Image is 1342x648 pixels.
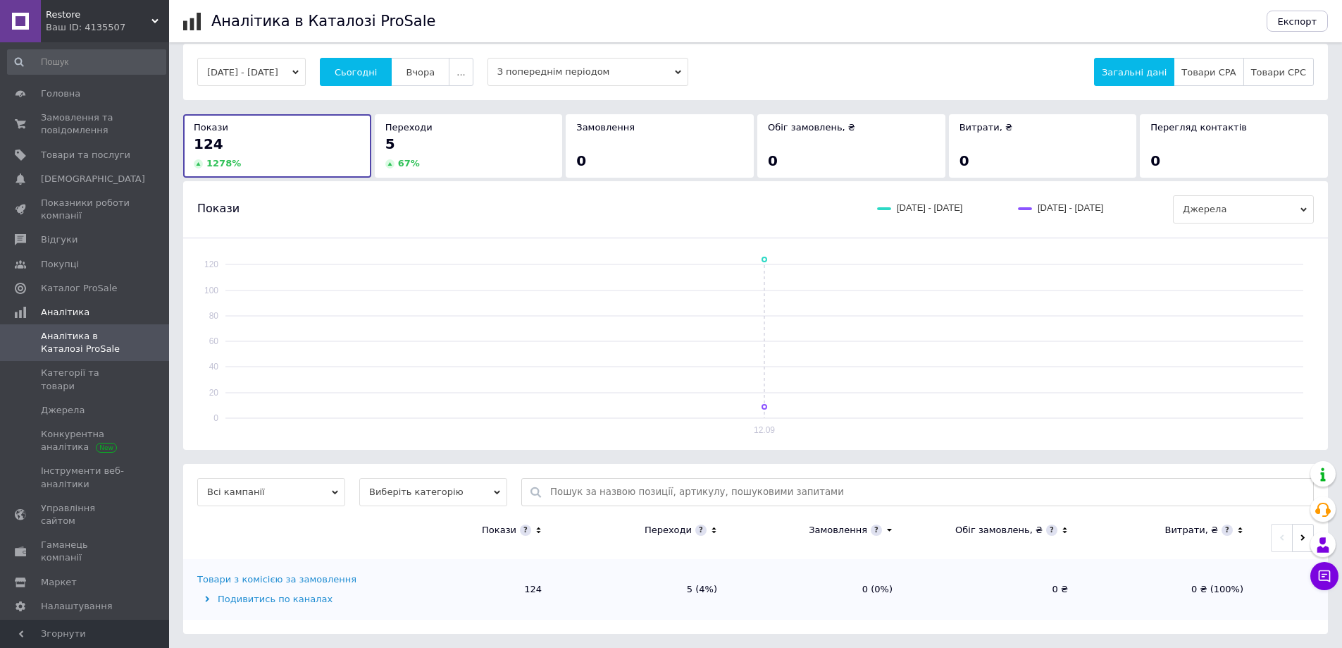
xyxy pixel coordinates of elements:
div: Покази [482,524,516,537]
span: 0 [576,152,586,169]
span: Restore [46,8,151,21]
span: Витрати, ₴ [959,122,1013,133]
span: Інструменти веб-аналітики [41,465,130,490]
span: Переходи [385,122,433,133]
button: Експорт [1267,11,1329,32]
div: Товари з комісією за замовлення [197,573,356,586]
span: Обіг замовлень, ₴ [768,122,855,133]
span: Виберіть категорію [359,478,507,506]
button: ... [449,58,473,86]
text: 60 [209,336,219,346]
text: 40 [209,362,219,372]
span: Експорт [1278,16,1317,27]
span: Сьогодні [335,67,378,78]
span: Покази [194,122,228,133]
span: Загальні дані [1102,67,1167,78]
div: Обіг замовлень, ₴ [955,524,1043,537]
button: Загальні дані [1094,58,1174,86]
span: Категорії та товари [41,367,130,392]
span: Відгуки [41,233,77,246]
span: Всі кампанії [197,478,345,506]
span: Аналітика [41,306,89,319]
button: Сьогодні [320,58,392,86]
span: 1278 % [206,158,241,169]
td: 5 (4%) [556,559,731,620]
span: 67 % [398,158,420,169]
button: [DATE] - [DATE] [197,58,306,86]
span: 124 [194,135,223,152]
span: Покази [197,201,240,216]
span: 5 [385,135,395,152]
span: Маркет [41,576,77,589]
h1: Аналітика в Каталозі ProSale [211,13,435,30]
button: Вчора [391,58,449,86]
span: Замовлення та повідомлення [41,111,130,137]
span: 0 [768,152,778,169]
span: ... [456,67,465,78]
span: Перегляд контактів [1150,122,1247,133]
div: Подивитись по каналах [197,593,377,606]
input: Пошук за назвою позиції, артикулу, пошуковими запитами [550,479,1306,506]
span: Джерела [1173,195,1314,224]
text: 100 [204,286,218,295]
text: 20 [209,388,219,398]
span: [DEMOGRAPHIC_DATA] [41,173,145,185]
span: Гаманець компанії [41,539,130,564]
div: Витрати, ₴ [1164,524,1218,537]
span: З попереднім періодом [487,58,688,86]
span: 0 [959,152,969,169]
span: Каталог ProSale [41,282,117,295]
span: 0 [1150,152,1160,169]
span: Товари CPA [1181,67,1236,78]
span: Управління сайтом [41,502,130,527]
span: Джерела [41,404,85,417]
text: 120 [204,259,218,269]
button: Чат з покупцем [1310,562,1338,590]
button: Товари CPC [1243,58,1314,86]
span: Конкурентна аналітика [41,428,130,453]
span: Аналітика в Каталозі ProSale [41,330,130,355]
div: Переходи [645,524,692,537]
td: 124 [380,559,556,620]
text: 12.09 [754,425,775,435]
span: Покупці [41,258,79,271]
span: Замовлення [576,122,635,133]
span: Головна [41,87,80,100]
div: Ваш ID: 4135507 [46,21,169,34]
td: 0 (0%) [731,559,907,620]
span: Показники роботи компанії [41,197,130,222]
text: 80 [209,311,219,321]
button: Товари CPA [1174,58,1243,86]
text: 0 [213,413,218,423]
span: Товари CPC [1251,67,1306,78]
div: Замовлення [809,524,867,537]
td: 0 ₴ (100%) [1082,559,1257,620]
span: Налаштування [41,600,113,613]
input: Пошук [7,49,166,75]
span: Вчора [406,67,435,78]
td: 0 ₴ [907,559,1082,620]
span: Товари та послуги [41,149,130,161]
